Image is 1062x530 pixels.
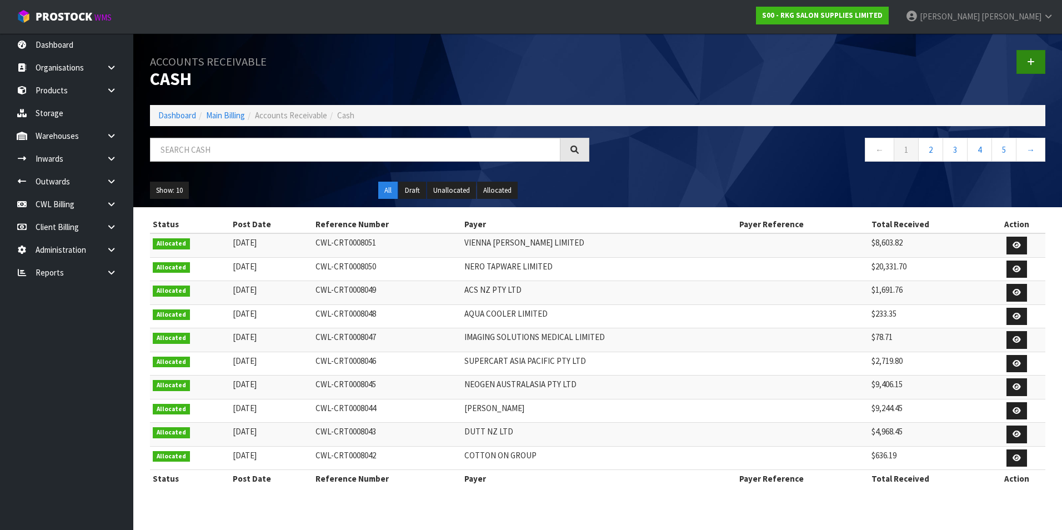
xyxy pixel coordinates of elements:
[230,470,313,488] th: Post Date
[313,446,462,470] td: CWL-CRT0008042
[378,182,398,199] button: All
[153,238,190,249] span: Allocated
[337,110,354,121] span: Cash
[206,110,245,121] a: Main Billing
[462,423,737,447] td: DUTT NZ LTD
[150,54,267,69] small: Accounts Receivable
[462,233,737,257] td: VIENNA [PERSON_NAME] LIMITED
[756,7,889,24] a: S00 - RKG SALON SUPPLIES LIMITED
[230,376,313,399] td: [DATE]
[988,216,1045,233] th: Action
[462,281,737,305] td: ACS NZ PTY LTD
[427,182,476,199] button: Unallocated
[477,182,518,199] button: Allocated
[967,138,992,162] a: 4
[153,357,190,368] span: Allocated
[153,404,190,415] span: Allocated
[158,110,196,121] a: Dashboard
[255,110,327,121] span: Accounts Receivable
[153,333,190,344] span: Allocated
[230,446,313,470] td: [DATE]
[869,304,988,328] td: $233.35
[230,304,313,328] td: [DATE]
[153,427,190,438] span: Allocated
[153,451,190,462] span: Allocated
[230,352,313,376] td: [DATE]
[920,11,980,22] span: [PERSON_NAME]
[462,446,737,470] td: COTTON ON GROUP
[869,376,988,399] td: $9,406.15
[462,328,737,352] td: IMAGING SOLUTIONS MEDICAL LIMITED
[462,257,737,281] td: NERO TAPWARE LIMITED
[36,9,92,24] span: ProStock
[150,50,589,88] h1: Cash
[991,138,1016,162] a: 5
[313,470,462,488] th: Reference Number
[399,182,426,199] button: Draft
[894,138,919,162] a: 1
[869,352,988,376] td: $2,719.80
[869,470,988,488] th: Total Received
[462,376,737,399] td: NEOGEN AUSTRALASIA PTY LTD
[230,233,313,257] td: [DATE]
[150,182,189,199] button: Show: 10
[313,281,462,305] td: CWL-CRT0008049
[869,216,988,233] th: Total Received
[737,216,868,233] th: Payer Reference
[150,138,560,162] input: Search cash
[869,328,988,352] td: $78.71
[918,138,943,162] a: 2
[869,399,988,423] td: $9,244.45
[869,281,988,305] td: $1,691.76
[230,257,313,281] td: [DATE]
[462,352,737,376] td: SUPERCART ASIA PACIFIC PTY LTD
[762,11,883,20] strong: S00 - RKG SALON SUPPLIES LIMITED
[230,423,313,447] td: [DATE]
[17,9,31,23] img: cube-alt.png
[462,399,737,423] td: [PERSON_NAME]
[988,470,1045,488] th: Action
[153,286,190,297] span: Allocated
[606,138,1045,165] nav: Page navigation
[150,470,230,488] th: Status
[462,470,737,488] th: Payer
[150,216,230,233] th: Status
[313,233,462,257] td: CWL-CRT0008051
[153,262,190,273] span: Allocated
[313,304,462,328] td: CWL-CRT0008048
[94,12,112,23] small: WMS
[869,257,988,281] td: $20,331.70
[230,281,313,305] td: [DATE]
[1016,138,1045,162] a: →
[230,216,313,233] th: Post Date
[313,257,462,281] td: CWL-CRT0008050
[865,138,894,162] a: ←
[313,423,462,447] td: CWL-CRT0008043
[230,328,313,352] td: [DATE]
[313,216,462,233] th: Reference Number
[313,328,462,352] td: CWL-CRT0008047
[153,380,190,391] span: Allocated
[737,470,868,488] th: Payer Reference
[313,352,462,376] td: CWL-CRT0008046
[313,376,462,399] td: CWL-CRT0008045
[230,399,313,423] td: [DATE]
[462,304,737,328] td: AQUA COOLER LIMITED
[981,11,1041,22] span: [PERSON_NAME]
[869,233,988,257] td: $8,603.82
[462,216,737,233] th: Payer
[943,138,968,162] a: 3
[153,309,190,321] span: Allocated
[869,446,988,470] td: $636.19
[313,399,462,423] td: CWL-CRT0008044
[869,423,988,447] td: $4,968.45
